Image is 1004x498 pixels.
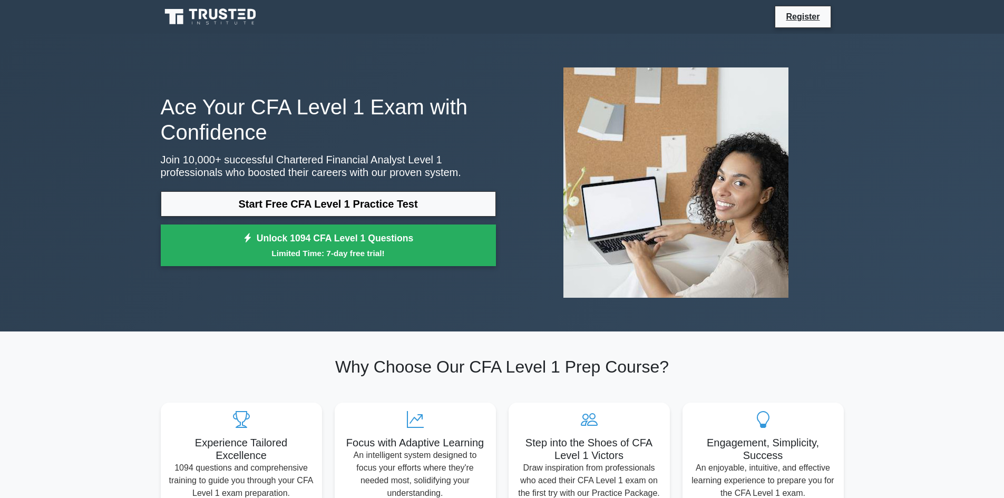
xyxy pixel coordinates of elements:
a: Register [779,10,826,23]
h5: Engagement, Simplicity, Success [691,436,835,462]
p: Join 10,000+ successful Chartered Financial Analyst Level 1 professionals who boosted their caree... [161,153,496,179]
small: Limited Time: 7-day free trial! [174,247,483,259]
a: Start Free CFA Level 1 Practice Test [161,191,496,217]
h1: Ace Your CFA Level 1 Exam with Confidence [161,94,496,145]
a: Unlock 1094 CFA Level 1 QuestionsLimited Time: 7-day free trial! [161,224,496,267]
h5: Focus with Adaptive Learning [343,436,488,449]
h5: Step into the Shoes of CFA Level 1 Victors [517,436,661,462]
h2: Why Choose Our CFA Level 1 Prep Course? [161,357,844,377]
h5: Experience Tailored Excellence [169,436,314,462]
